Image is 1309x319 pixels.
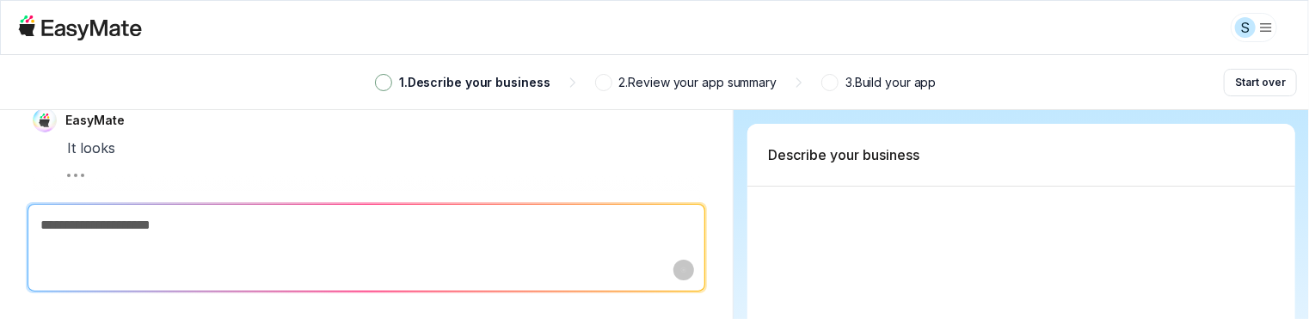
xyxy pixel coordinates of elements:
span: It [67,136,76,160]
p: EasyMate [65,112,125,129]
img: EasyMate Avatar [33,108,57,132]
p: Describe your business [768,144,919,165]
p: 3 . Build your app [845,73,936,92]
p: 2 . Review your app summary [619,73,777,92]
button: Start over [1224,69,1297,96]
div: S [1235,17,1256,38]
p: 1 . Describe your business [399,73,550,92]
span: looks [80,136,115,160]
